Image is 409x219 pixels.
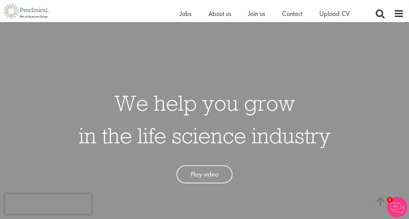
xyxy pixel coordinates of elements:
[248,9,265,18] a: Join us
[319,9,350,18] a: Upload CV
[176,165,233,183] a: Play video
[387,197,393,203] span: 1
[79,87,331,152] h1: We help you grow in the life science industry
[180,9,191,18] a: Jobs
[208,9,231,18] a: About us
[387,197,407,217] img: Chatbot
[282,9,302,18] a: Contact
